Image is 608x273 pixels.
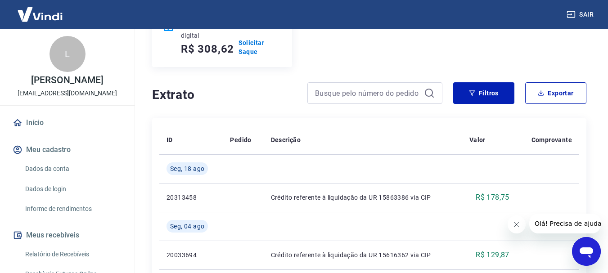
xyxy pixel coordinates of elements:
p: 20033694 [167,251,216,260]
iframe: Botão para abrir a janela de mensagens [572,237,601,266]
input: Busque pelo número do pedido [315,86,420,100]
a: Solicitar Saque [239,38,281,56]
a: Início [11,113,124,133]
p: R$ 129,87 [476,250,509,260]
p: Saldo conta digital [181,22,230,40]
iframe: Fechar mensagem [508,215,526,233]
a: Dados de login [22,180,124,198]
iframe: Mensagem da empresa [529,214,601,233]
p: Crédito referente à liquidação da UR 15616362 via CIP [271,251,455,260]
a: Relatório de Recebíveis [22,245,124,264]
button: Meus recebíveis [11,225,124,245]
p: [EMAIL_ADDRESS][DOMAIN_NAME] [18,89,117,98]
h4: Extrato [152,86,297,104]
p: [PERSON_NAME] [31,76,103,85]
p: Pedido [230,135,251,144]
button: Sair [565,6,597,23]
button: Meu cadastro [11,140,124,160]
a: Dados da conta [22,160,124,178]
span: Seg, 18 ago [170,164,204,173]
p: R$ 178,75 [476,192,509,203]
button: Filtros [453,82,514,104]
a: Informe de rendimentos [22,200,124,218]
h5: R$ 308,62 [181,42,234,56]
p: Descrição [271,135,301,144]
p: 20313458 [167,193,216,202]
p: Crédito referente à liquidação da UR 15863386 via CIP [271,193,455,202]
span: Olá! Precisa de ajuda? [5,6,76,13]
p: ID [167,135,173,144]
div: L [50,36,86,72]
button: Exportar [525,82,586,104]
p: Valor [469,135,486,144]
span: Seg, 04 ago [170,222,204,231]
p: Comprovante [531,135,572,144]
img: Vindi [11,0,69,28]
